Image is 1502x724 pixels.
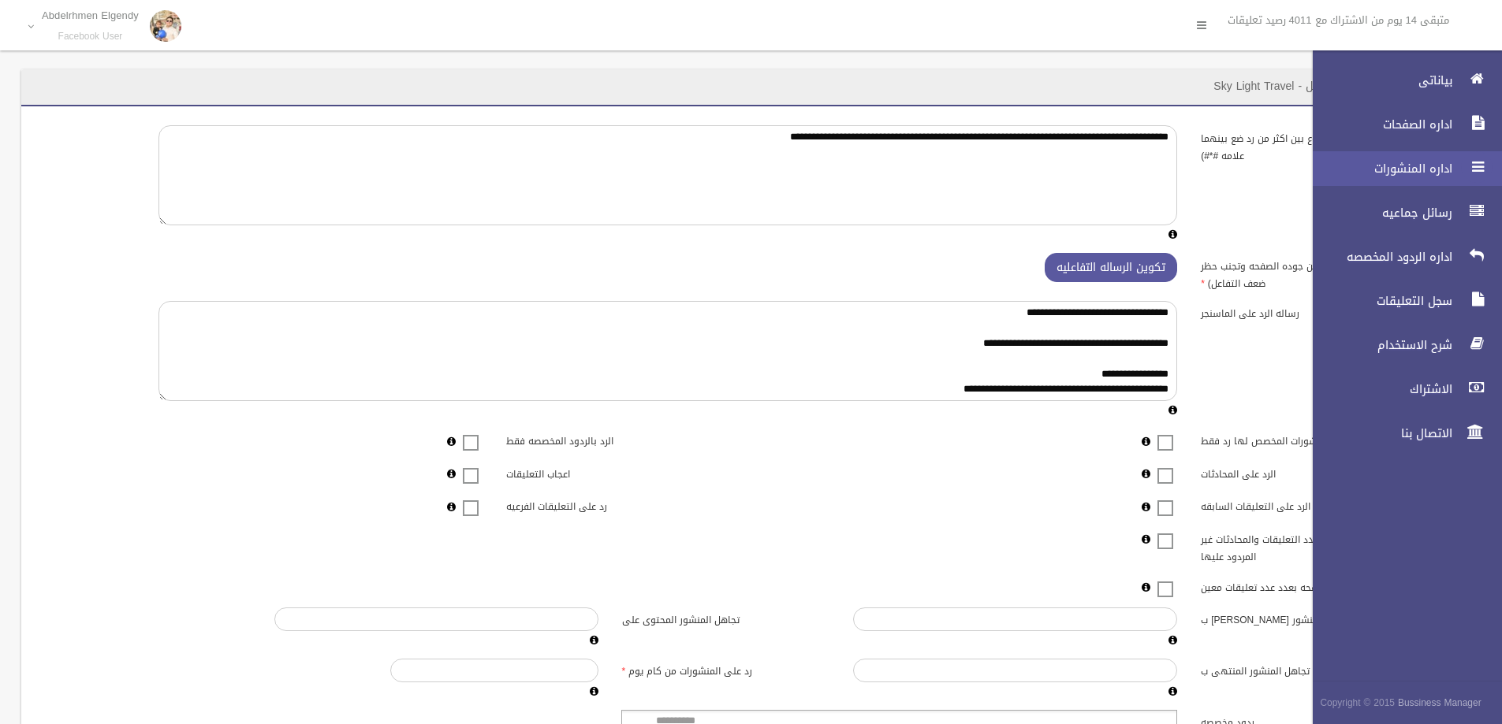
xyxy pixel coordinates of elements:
[1189,253,1421,292] label: رساله v (افضل لتحسين جوده الصفحه وتجنب حظر ضعف التفاعل)
[1189,301,1421,323] label: رساله الرد على الماسنجر
[1299,337,1457,353] span: شرح الاستخدام
[42,31,139,43] small: Facebook User
[1299,249,1457,265] span: اداره الردود المخصصه
[1299,63,1502,98] a: بياناتى
[610,659,842,681] label: رد على المنشورات من كام يوم
[1299,239,1502,274] a: اداره الردود المخصصه
[494,429,726,451] label: الرد بالردود المخصصه فقط
[1189,607,1421,629] label: تجاهل المنشور [PERSON_NAME] ب
[494,461,726,483] label: اعجاب التعليقات
[1189,526,1421,566] label: ارسال تقرير يومى بعدد التعليقات والمحادثات غير المردود عليها
[1299,161,1457,176] span: اداره المنشورات
[1045,253,1177,282] button: تكوين الرساله التفاعليه
[1320,694,1395,711] span: Copyright © 2015
[1299,72,1457,88] span: بياناتى
[1299,425,1457,441] span: الاتصال بنا
[1299,372,1502,407] a: الاشتراك
[42,9,139,21] p: Abdelrhmen Elgendy
[1195,71,1430,102] header: اداره الصفحات / تعديل - Sky Light Travel
[1299,107,1502,142] a: اداره الصفحات
[1189,461,1421,483] label: الرد على المحادثات
[1299,195,1502,230] a: رسائل جماعيه
[1299,117,1457,132] span: اداره الصفحات
[1189,429,1421,451] label: الرد على المنشورات المخصص لها رد فقط
[1299,293,1457,309] span: سجل التعليقات
[1189,659,1421,681] label: تجاهل المنشور المنتهى ب
[1299,151,1502,186] a: اداره المنشورات
[1189,125,1421,165] label: الرد على التعليق (للتنوع بين اكثر من رد ضع بينهما علامه #*#)
[1398,694,1482,711] strong: Bussiness Manager
[1189,494,1421,516] label: الرد على التعليقات السابقه
[1299,416,1502,451] a: الاتصال بنا
[1299,284,1502,318] a: سجل التعليقات
[1189,574,1421,596] label: ايقاف تفعيل الصفحه بعدد عدد تعليقات معين
[1299,328,1502,362] a: شرح الاستخدام
[1299,205,1457,221] span: رسائل جماعيه
[494,494,726,516] label: رد على التعليقات الفرعيه
[1299,381,1457,397] span: الاشتراك
[610,607,842,629] label: تجاهل المنشور المحتوى على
